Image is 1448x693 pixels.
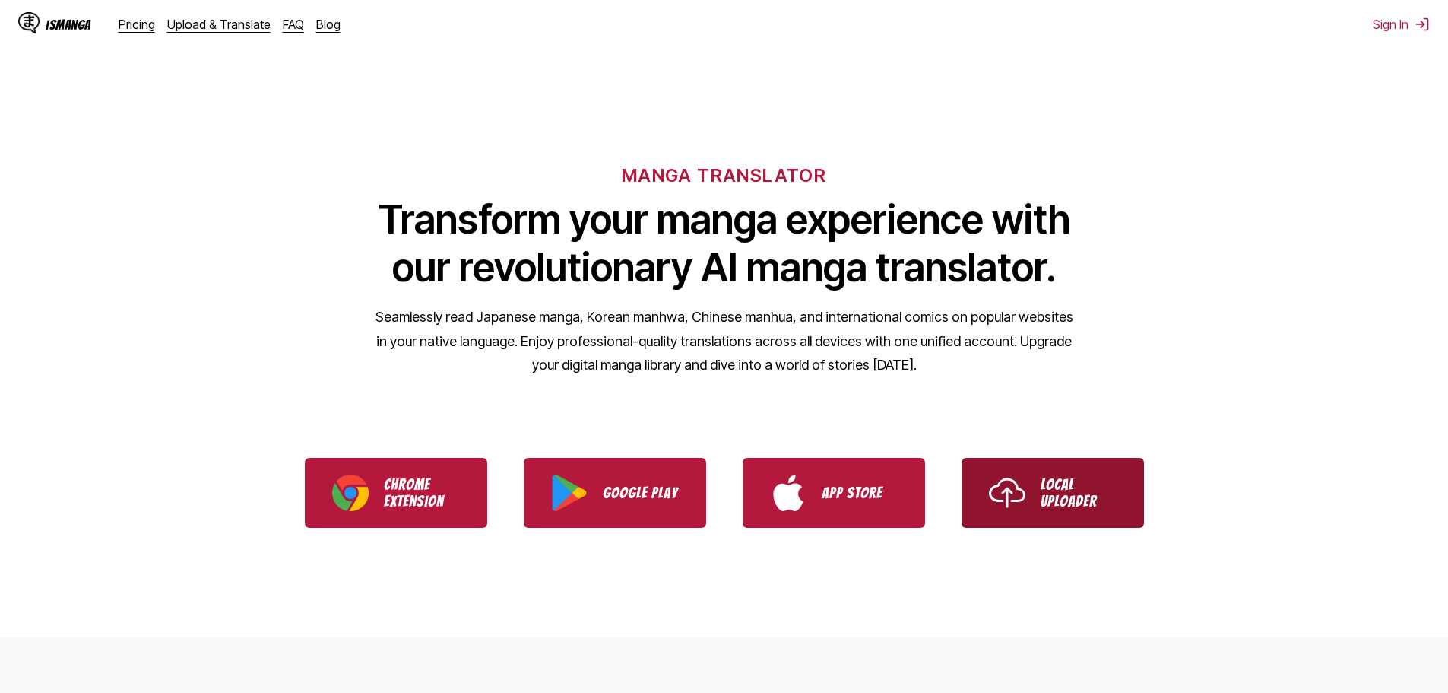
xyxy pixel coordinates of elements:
p: Seamlessly read Japanese manga, Korean manhwa, Chinese manhua, and international comics on popula... [375,305,1074,377]
a: Pricing [119,17,155,32]
p: App Store [822,485,898,501]
a: Upload & Translate [167,17,271,32]
a: Download IsManga Chrome Extension [305,458,487,528]
a: FAQ [283,17,304,32]
a: IsManga LogoIsManga [18,12,119,37]
img: IsManga Logo [18,12,40,33]
img: Upload icon [989,475,1025,511]
a: Use IsManga Local Uploader [962,458,1144,528]
img: Sign out [1415,17,1430,32]
p: Chrome Extension [384,476,460,510]
a: Download IsManga from App Store [743,458,925,528]
p: Google Play [603,485,679,501]
h1: Transform your manga experience with our revolutionary AI manga translator. [375,196,1074,291]
img: Google Play logo [551,475,588,511]
p: Local Uploader [1041,476,1117,510]
img: App Store logo [770,475,806,511]
a: Download IsManga from Google Play [524,458,706,528]
a: Blog [316,17,341,32]
button: Sign In [1373,17,1430,32]
h6: MANGA TRANSLATOR [622,164,826,186]
img: Chrome logo [332,475,369,511]
div: IsManga [46,17,91,32]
